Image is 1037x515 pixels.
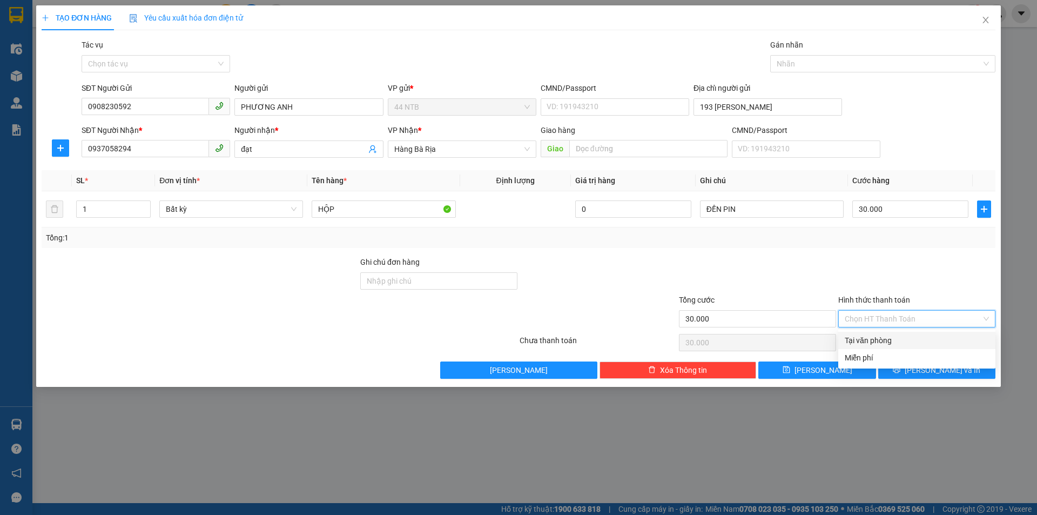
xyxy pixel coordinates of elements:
input: Ghi chú đơn hàng [360,272,517,290]
label: Tác vụ [82,41,103,49]
span: plus [978,205,991,213]
div: YẾN [119,22,194,35]
span: printer [893,366,900,374]
span: plus [52,144,69,152]
span: phone [215,144,224,152]
button: plus [52,139,69,157]
span: Giá trị hàng [575,176,615,185]
span: Hàng Bà Rịa [394,141,530,157]
span: user-add [368,145,377,153]
button: save[PERSON_NAME] [758,362,876,379]
span: delete [648,366,656,374]
label: Gán nhãn [770,41,803,49]
div: 0988659594 [119,35,194,50]
label: Ghi chú đơn hàng [360,258,420,266]
span: Yêu cầu xuất hóa đơn điện tử [129,14,243,22]
button: [PERSON_NAME] [440,362,597,379]
input: Ghi Chú [700,200,844,218]
div: SĐT Người Nhận [82,124,230,136]
span: Đơn vị tính [159,176,200,185]
span: [PERSON_NAME] và In [905,364,980,376]
span: Bất kỳ [166,201,297,217]
div: CMND/Passport [541,82,689,94]
button: plus [977,200,991,218]
span: [PERSON_NAME] [490,364,548,376]
div: Người nhận [234,124,383,136]
div: 0937653765 [9,48,111,63]
div: Chưa thanh toán [518,335,678,353]
span: plus [42,14,49,22]
input: VD: Bàn, Ghế [312,200,455,218]
span: Tên hàng [312,176,347,185]
button: delete [46,200,63,218]
div: Tổng: 1 [46,232,400,244]
div: SĐT Người Gửi [82,82,230,94]
label: Hình thức thanh toán [838,296,910,304]
span: SL [76,176,85,185]
div: Miễn phí [845,352,989,364]
span: TẠO ĐƠN HÀNG [42,14,112,22]
div: CHUNG CU VIET TIP [9,22,111,48]
span: Tổng cước [679,296,715,304]
div: Bình Giã [119,9,194,22]
span: Giao [541,140,569,157]
div: Tại văn phòng [845,335,989,346]
img: icon [129,14,138,23]
span: Gửi: [9,10,26,22]
span: save [783,366,790,374]
span: close [981,16,990,24]
button: printer[PERSON_NAME] và In [878,362,995,379]
span: Xóa Thông tin [660,364,707,376]
button: Close [971,5,1001,36]
span: 44 NTB [394,99,530,115]
div: Địa chỉ người gửi [693,82,842,94]
span: Cước hàng [852,176,890,185]
div: CMND/Passport [732,124,880,136]
button: deleteXóa Thông tin [600,362,757,379]
span: [PERSON_NAME] [794,364,852,376]
input: 0 [575,200,691,218]
span: Nhận: [119,10,145,22]
span: Giao hàng [541,126,575,135]
input: Địa chỉ của người gửi [693,98,842,116]
div: VP gửi [388,82,536,94]
div: Người gửi [234,82,383,94]
th: Ghi chú [696,170,848,191]
input: Dọc đường [569,140,728,157]
span: Định lượng [496,176,535,185]
span: VP Nhận [388,126,418,135]
span: phone [215,102,224,110]
div: 90A_P.H.Thực_HCM [9,63,111,76]
div: 44 NTB [9,9,111,22]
